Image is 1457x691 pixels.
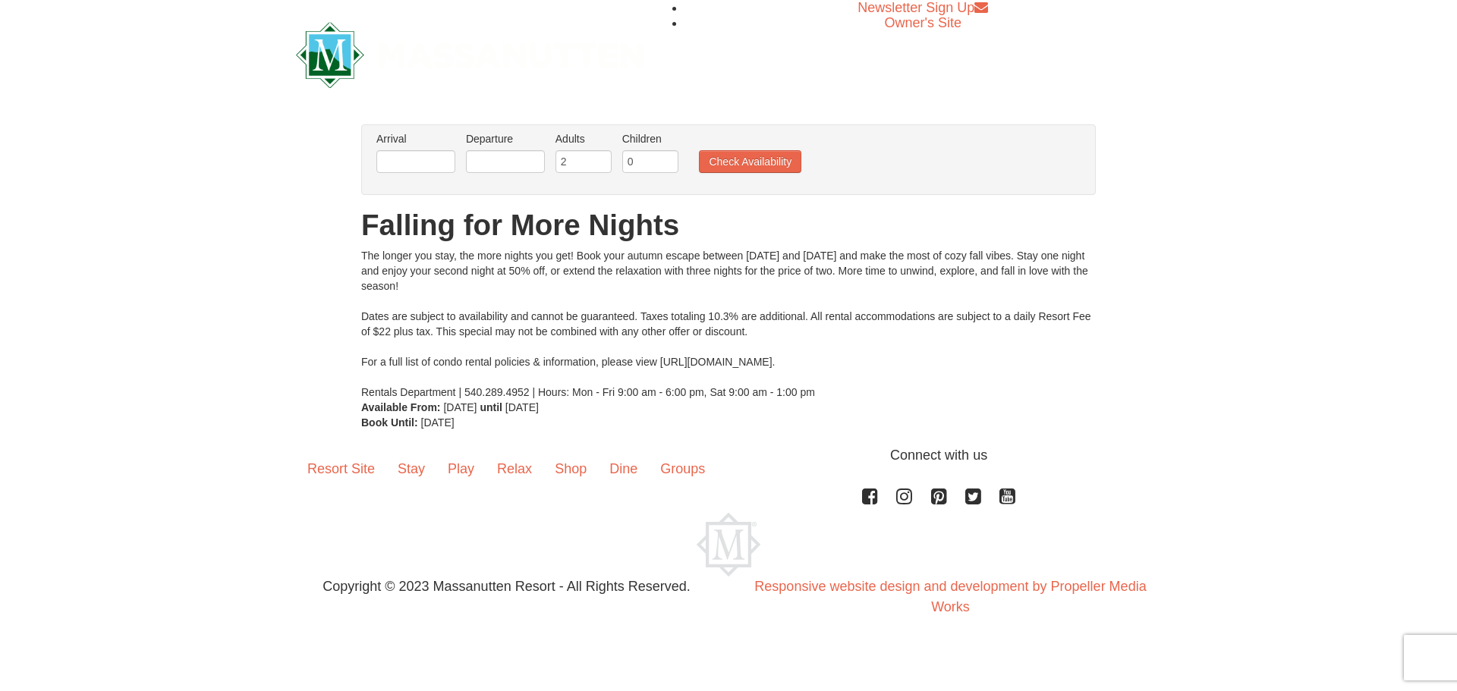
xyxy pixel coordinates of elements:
a: Massanutten Resort [296,35,644,71]
button: Check Availability [699,150,801,173]
label: Departure [466,131,545,146]
p: Copyright © 2023 Massanutten Resort - All Rights Reserved. [285,576,728,597]
a: Stay [386,445,436,492]
a: Groups [649,445,716,492]
a: Responsive website design and development by Propeller Media Works [754,579,1146,614]
a: Owner's Site [885,15,961,30]
a: Play [436,445,486,492]
a: Resort Site [296,445,386,492]
label: Children [622,131,678,146]
span: [DATE] [505,401,539,413]
strong: Book Until: [361,416,418,429]
p: Connect with us [296,445,1161,466]
span: [DATE] [421,416,455,429]
div: The longer you stay, the more nights you get! Book your autumn escape between [DATE] and [DATE] a... [361,248,1096,400]
img: Massanutten Resort Logo [296,22,644,88]
a: Relax [486,445,543,492]
span: [DATE] [443,401,477,413]
h1: Falling for More Nights [361,210,1096,240]
a: Dine [598,445,649,492]
label: Adults [555,131,612,146]
label: Arrival [376,131,455,146]
strong: until [480,401,502,413]
strong: Available From: [361,401,441,413]
img: Massanutten Resort Logo [697,513,760,576]
a: Shop [543,445,598,492]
